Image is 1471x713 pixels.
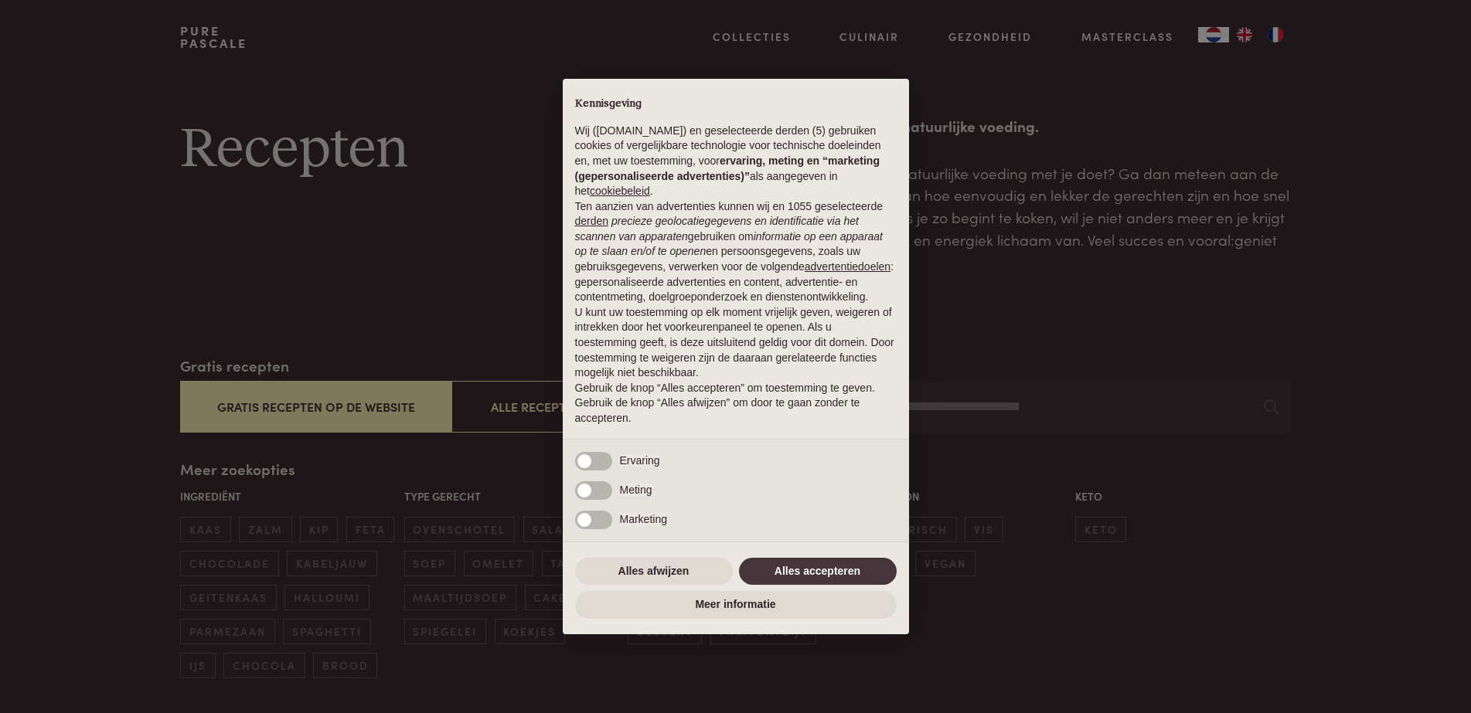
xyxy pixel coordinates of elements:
[575,381,897,426] p: Gebruik de knop “Alles accepteren” om toestemming te geven. Gebruik de knop “Alles afwijzen” om d...
[575,558,733,586] button: Alles afwijzen
[575,154,880,182] strong: ervaring, meting en “marketing (gepersonaliseerde advertenties)”
[620,513,667,525] span: Marketing
[575,214,609,229] button: derden
[575,305,897,381] p: U kunt uw toestemming op elk moment vrijelijk geven, weigeren of intrekken door het voorkeurenpan...
[575,591,897,619] button: Meer informatie
[739,558,897,586] button: Alles accepteren
[590,185,650,197] a: cookiebeleid
[575,97,897,111] h2: Kennisgeving
[575,215,859,243] em: precieze geolocatiegegevens en identificatie via het scannen van apparaten
[620,484,652,496] span: Meting
[575,230,884,258] em: informatie op een apparaat op te slaan en/of te openen
[575,199,897,305] p: Ten aanzien van advertenties kunnen wij en 1055 geselecteerde gebruiken om en persoonsgegevens, z...
[805,260,890,275] button: advertentiedoelen
[575,124,897,199] p: Wij ([DOMAIN_NAME]) en geselecteerde derden (5) gebruiken cookies of vergelijkbare technologie vo...
[620,454,660,467] span: Ervaring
